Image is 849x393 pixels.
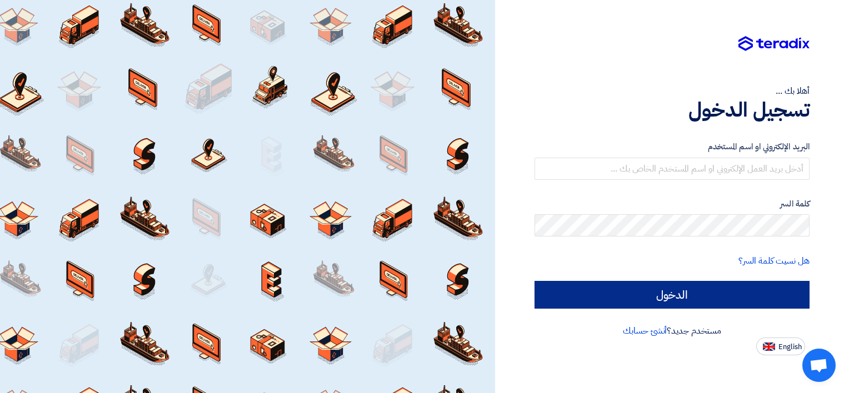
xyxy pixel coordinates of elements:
div: مستخدم جديد؟ [535,324,810,337]
img: en-US.png [763,342,775,351]
input: الدخول [535,281,810,309]
span: English [778,343,802,351]
a: هل نسيت كلمة السر؟ [738,254,810,268]
div: Open chat [802,349,836,382]
button: English [756,337,805,355]
input: أدخل بريد العمل الإلكتروني او اسم المستخدم الخاص بك ... [535,158,810,180]
label: كلمة السر [535,198,810,210]
img: Teradix logo [738,36,810,52]
label: البريد الإلكتروني او اسم المستخدم [535,140,810,153]
h1: تسجيل الدخول [535,98,810,122]
div: أهلا بك ... [535,84,810,98]
a: أنشئ حسابك [623,324,667,337]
